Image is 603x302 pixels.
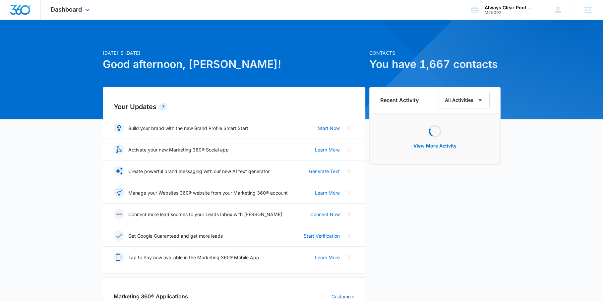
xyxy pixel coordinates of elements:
[318,125,340,132] a: Start Now
[344,187,354,198] button: Close
[128,254,259,261] p: Tap to Pay now available in the Marketing 360® Mobile App
[315,146,340,153] a: Learn More
[128,232,223,239] p: Get Google Guaranteed and get more leads
[332,293,354,300] a: Customize
[128,168,270,175] p: Create powerful brand messaging with our new AI text generator
[369,49,501,56] p: Contacts
[309,168,340,175] a: Generate Text
[128,125,248,132] p: Build your brand with the new Brand Profile Smart Start
[315,254,340,261] a: Learn More
[344,144,354,155] button: Close
[114,102,354,112] h2: Your Updates
[128,146,229,153] p: Activate your new Marketing 360® Social app
[51,6,82,13] span: Dashboard
[485,5,533,10] div: account name
[344,166,354,176] button: Close
[344,230,354,241] button: Close
[380,96,419,104] h6: Recent Activity
[128,211,282,218] p: Connect more lead sources to your Leads Inbox with [PERSON_NAME]
[128,189,288,196] p: Manage your Websites 360® website from your Marketing 360® account
[310,211,340,218] a: Connect Now
[315,189,340,196] a: Learn More
[103,49,365,56] p: [DATE] is [DATE]
[344,209,354,219] button: Close
[485,10,533,15] div: account id
[159,103,167,111] div: 7
[344,252,354,263] button: Close
[407,138,463,154] button: View More Activity
[304,232,340,239] a: Start Verification
[344,123,354,133] button: Close
[369,56,501,72] h1: You have 1,667 contacts
[114,292,188,300] h2: Marketing 360® Applications
[438,92,490,108] button: All Activities
[103,56,365,72] h1: Good afternoon, [PERSON_NAME]!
